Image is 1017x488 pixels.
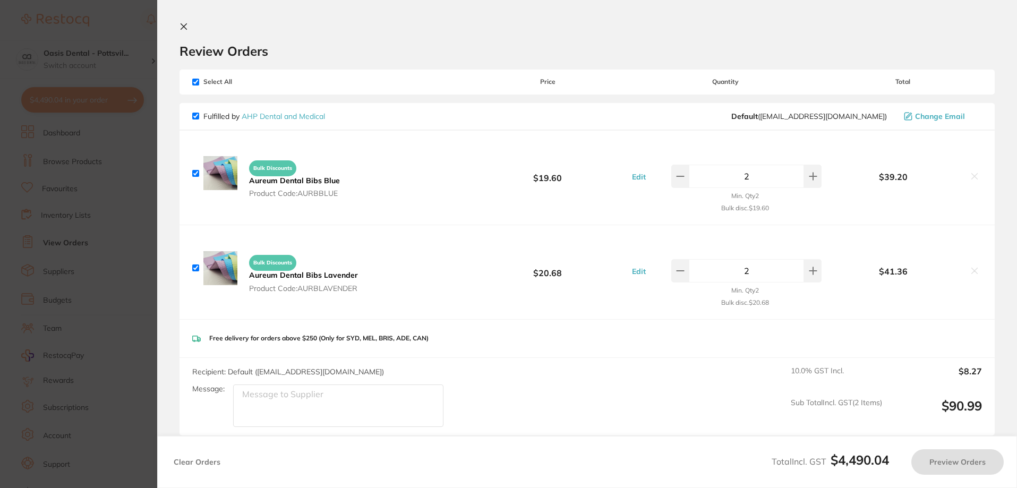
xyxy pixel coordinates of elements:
button: Edit [629,172,649,182]
img: cThjMTRvYQ [203,156,237,190]
small: Min. Qty 2 [731,192,759,200]
button: Edit [629,267,649,276]
span: orders@ahpdentalmedical.com.au [731,112,887,121]
button: Bulk Discounts Aureum Dental Bibs Blue Product Code:AURBBLUE [246,156,343,198]
p: Free delivery for orders above $250 (Only for SYD, MEL, BRIS, ADE, CAN) [209,335,429,342]
label: Message: [192,384,225,393]
span: Recipient: Default ( [EMAIL_ADDRESS][DOMAIN_NAME] ) [192,367,384,376]
span: Total Incl. GST [772,456,889,467]
span: Product Code: AURBLAVENDER [249,284,358,293]
span: Sub Total Incl. GST ( 2 Items) [791,398,882,427]
b: Aureum Dental Bibs Blue [249,176,340,185]
img: ejlweHJ4eA [203,251,237,285]
h2: Review Orders [180,43,995,59]
span: Bulk Discounts [249,255,296,271]
b: $4,490.04 [831,452,889,468]
button: Preview Orders [911,449,1004,475]
small: Bulk disc. $20.68 [721,299,769,306]
b: $39.20 [824,172,963,182]
button: Clear Orders [170,449,224,475]
small: Min. Qty 2 [731,287,759,294]
span: Select All [192,78,298,85]
b: $20.68 [468,258,626,278]
span: Total [824,78,982,85]
b: $41.36 [824,267,963,276]
p: Fulfilled by [203,112,325,121]
span: Quantity [627,78,824,85]
output: $8.27 [891,366,982,390]
span: Bulk Discounts [249,160,296,176]
small: Bulk disc. $19.60 [721,204,769,212]
span: 10.0 % GST Incl. [791,366,882,390]
output: $90.99 [891,398,982,427]
span: Price [468,78,626,85]
span: Product Code: AURBBLUE [249,189,340,198]
a: AHP Dental and Medical [242,112,325,121]
button: Bulk Discounts Aureum Dental Bibs Lavender Product Code:AURBLAVENDER [246,250,361,293]
b: $19.60 [468,164,626,183]
button: Change Email [901,112,982,121]
span: Change Email [915,112,965,121]
b: Default [731,112,758,121]
b: Aureum Dental Bibs Lavender [249,270,358,280]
